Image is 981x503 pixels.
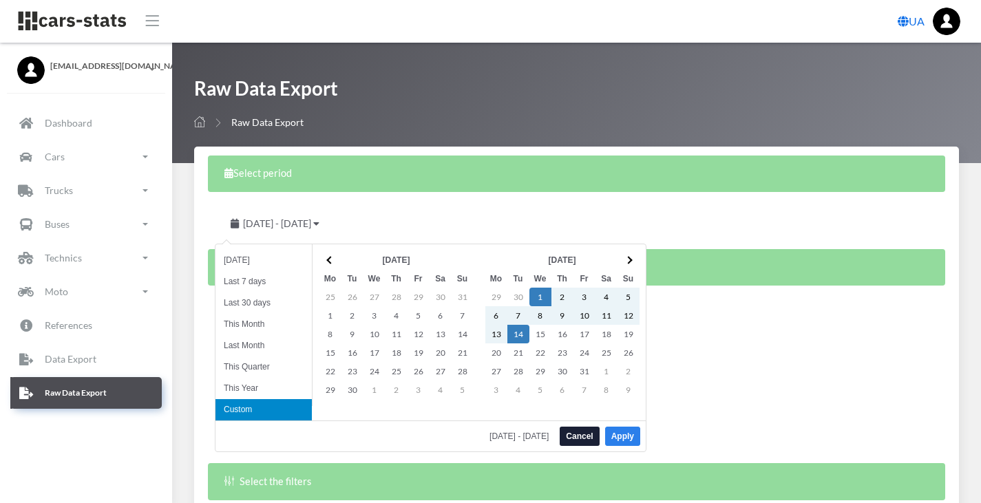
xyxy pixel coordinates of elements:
[386,269,408,288] th: Th
[618,362,640,381] td: 2
[551,288,573,306] td: 2
[341,250,452,269] th: [DATE]
[529,343,551,362] td: 22
[408,306,430,325] td: 5
[363,288,386,306] td: 27
[560,427,599,446] button: Cancel
[430,269,452,288] th: Sa
[208,249,945,286] div: Select the columns you want to see in the table
[408,362,430,381] td: 26
[341,381,363,399] td: 30
[45,215,70,233] p: Buses
[573,288,595,306] td: 3
[10,175,162,206] a: Trucks
[573,325,595,343] td: 17
[319,306,341,325] td: 1
[363,325,386,343] td: 10
[408,325,430,343] td: 12
[618,306,640,325] td: 12
[319,288,341,306] td: 25
[10,310,162,341] a: References
[341,343,363,362] td: 16
[10,107,162,139] a: Dashboard
[452,381,474,399] td: 5
[507,325,529,343] td: 14
[50,60,155,72] span: [EMAIL_ADDRESS][DOMAIN_NAME]
[215,314,312,335] li: This Month
[215,356,312,378] li: This Quarter
[341,325,363,343] td: 9
[933,8,960,35] img: ...
[618,288,640,306] td: 5
[507,306,529,325] td: 7
[386,288,408,306] td: 28
[551,381,573,399] td: 6
[507,269,529,288] th: Tu
[386,362,408,381] td: 25
[573,306,595,325] td: 10
[452,362,474,381] td: 28
[45,114,92,131] p: Dashboard
[45,249,82,266] p: Technics
[386,325,408,343] td: 11
[452,288,474,306] td: 31
[341,288,363,306] td: 26
[215,335,312,356] li: Last Month
[529,325,551,343] td: 15
[551,269,573,288] th: Th
[507,362,529,381] td: 28
[363,343,386,362] td: 17
[605,427,640,446] button: Apply
[45,385,107,400] p: Raw Data Export
[452,269,474,288] th: Su
[215,250,312,271] li: [DATE]
[573,343,595,362] td: 24
[45,148,65,165] p: Cars
[485,343,507,362] td: 20
[319,325,341,343] td: 8
[529,362,551,381] td: 29
[341,269,363,288] th: Tu
[10,343,162,375] a: Data Export
[485,381,507,399] td: 3
[10,242,162,274] a: Technics
[618,343,640,362] td: 26
[194,76,338,108] h1: Raw Data Export
[551,343,573,362] td: 23
[573,269,595,288] th: Fr
[595,269,618,288] th: Sa
[45,182,73,199] p: Trucks
[573,381,595,399] td: 7
[595,362,618,381] td: 1
[319,381,341,399] td: 29
[363,306,386,325] td: 3
[231,116,304,128] span: Raw Data Export
[17,56,155,72] a: [EMAIL_ADDRESS][DOMAIN_NAME]
[319,343,341,362] td: 15
[341,306,363,325] td: 2
[430,306,452,325] td: 6
[341,362,363,381] td: 23
[319,269,341,288] th: Mo
[595,325,618,343] td: 18
[10,377,162,409] a: Raw Data Export
[10,208,162,240] a: Buses
[507,250,618,269] th: [DATE]
[485,288,507,306] td: 29
[45,283,68,300] p: Moto
[485,306,507,325] td: 6
[17,10,127,32] img: navbar brand
[618,381,640,399] td: 9
[319,362,341,381] td: 22
[386,381,408,399] td: 2
[529,306,551,325] td: 8
[551,362,573,381] td: 30
[595,381,618,399] td: 8
[452,306,474,325] td: 7
[618,269,640,288] th: Su
[243,217,311,229] span: [DATE] - [DATE]
[363,269,386,288] th: We
[507,381,529,399] td: 4
[489,432,554,440] span: [DATE] - [DATE]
